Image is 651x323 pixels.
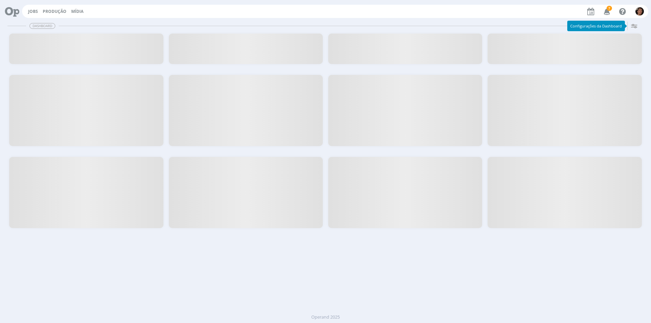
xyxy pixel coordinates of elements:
button: Jobs [26,9,40,14]
button: 7 [599,5,613,18]
button: Produção [41,9,68,14]
a: Produção [43,8,66,14]
span: 7 [607,6,612,11]
img: P [635,7,644,16]
button: P [635,5,644,17]
div: Configurações da Dashboard [567,21,625,31]
button: Mídia [69,9,85,14]
a: Jobs [28,8,38,14]
a: Mídia [71,8,83,14]
span: Dashboard [29,23,55,29]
